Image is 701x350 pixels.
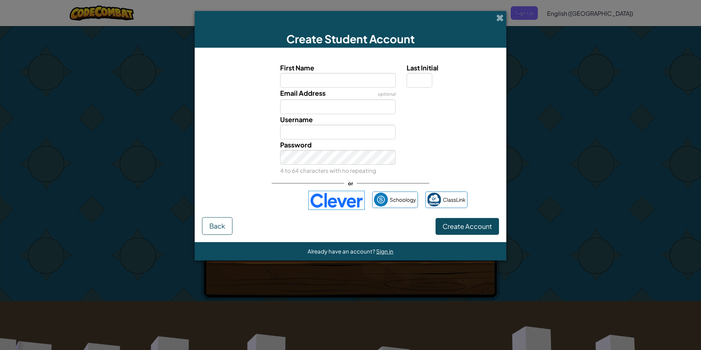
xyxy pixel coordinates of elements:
[344,178,357,189] span: or
[427,193,441,207] img: classlink-logo-small.png
[280,63,314,72] span: First Name
[202,217,232,235] button: Back
[230,192,305,208] iframe: Sign in with Google Button
[286,32,415,46] span: Create Student Account
[407,63,438,72] span: Last Initial
[280,115,313,124] span: Username
[443,194,466,205] span: ClassLink
[436,218,499,235] button: Create Account
[443,222,492,230] span: Create Account
[376,248,393,255] a: Sign in
[390,194,416,205] span: Schoology
[378,91,396,97] span: optional
[280,167,376,174] small: 4 to 64 characters with no repeating
[209,222,225,230] span: Back
[280,89,326,97] span: Email Address
[280,141,312,149] span: Password
[374,193,388,207] img: schoology.png
[308,248,376,255] span: Already have an account?
[308,191,365,210] img: clever-logo-blue.png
